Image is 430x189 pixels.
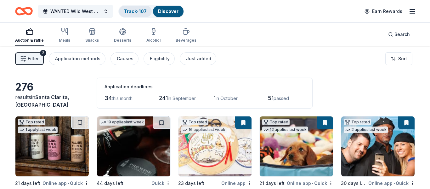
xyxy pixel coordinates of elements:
button: Track· 107Discover [118,5,184,18]
span: passed [274,96,289,101]
span: in September [168,96,196,101]
span: Filter [28,55,39,62]
span: Search [394,31,410,38]
button: Eligibility [144,52,175,65]
div: Application deadlines [105,83,305,91]
img: Image for Oriental Trading [178,116,252,176]
button: Causes [110,52,139,65]
div: Online app Quick [287,179,333,187]
span: 1 [213,95,216,101]
a: Home [15,4,33,19]
div: Top rated [18,119,45,125]
div: Beverages [176,38,196,43]
div: 2 applies last week [344,127,388,133]
div: 12 applies last week [262,127,308,133]
div: Snacks [85,38,99,43]
span: • [68,181,69,186]
span: in October [216,96,238,101]
button: WANTED Wild West Gala to Support Dog Therapy at [GEOGRAPHIC_DATA] [GEOGRAPHIC_DATA] [38,5,113,18]
div: 276 [15,81,89,93]
img: Image for BarkBox [260,116,333,176]
div: 21 days left [259,180,285,187]
span: this month [112,96,133,101]
div: Top rated [262,119,290,125]
div: 23 days left [178,180,204,187]
div: 44 days left [97,180,123,187]
div: 19 applies last week [99,119,145,126]
button: Auction & raffle [15,25,44,46]
div: 30 days left [341,180,367,187]
a: Track· 107 [124,9,147,14]
div: Quick [151,179,171,187]
div: Online app Quick [368,179,415,187]
button: Filter2 [15,52,44,65]
div: Desserts [114,38,131,43]
button: Search [383,28,415,41]
div: Meals [59,38,70,43]
span: • [312,181,313,186]
div: Online app [221,179,252,187]
span: Sort [398,55,407,62]
div: Online app Quick [42,179,89,187]
span: WANTED Wild West Gala to Support Dog Therapy at [GEOGRAPHIC_DATA] [GEOGRAPHIC_DATA] [50,8,101,15]
button: Beverages [176,25,196,46]
div: 16 applies last week [181,127,227,133]
span: 51 [268,95,274,101]
img: Image for Hollywood Wax Museum (Hollywood) [341,116,415,176]
button: Meals [59,25,70,46]
div: 1 apply last week [18,127,58,133]
span: in [15,94,69,108]
div: results [15,93,89,109]
button: Sort [385,52,412,65]
img: Image for Malibu Wine Hikes [15,116,89,176]
span: Santa Clarita, [GEOGRAPHIC_DATA] [15,94,69,108]
button: Just added [180,52,216,65]
div: Eligibility [150,55,170,62]
span: 241 [159,95,168,101]
img: Image for PRP Wine International [97,116,170,176]
div: Application methods [55,55,100,62]
button: Alcohol [146,25,161,46]
div: Just added [186,55,211,62]
div: Alcohol [146,38,161,43]
div: 21 days left [15,180,40,187]
div: Auction & raffle [15,38,44,43]
div: Causes [117,55,133,62]
div: 2 [40,50,46,56]
button: Snacks [85,25,99,46]
div: Top rated [344,119,371,125]
a: Earn Rewards [361,6,406,17]
a: Discover [158,9,178,14]
button: Desserts [114,25,131,46]
span: 34 [105,95,112,101]
button: Application methods [49,52,105,65]
span: • [393,181,395,186]
div: Top rated [181,119,208,125]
